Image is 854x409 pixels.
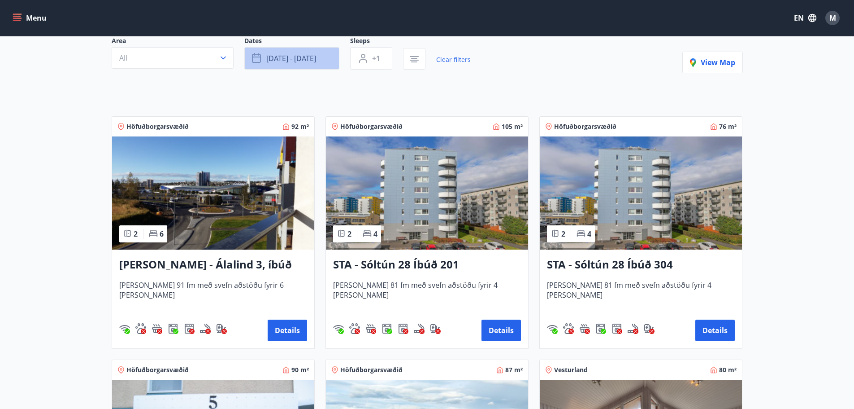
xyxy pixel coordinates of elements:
[719,122,737,131] span: 76 m²
[365,323,376,334] img: h89QDIuHlAdpqTriuIvuEWkTH976fOgBEOOeu1mi.svg
[152,323,162,334] img: h89QDIuHlAdpqTriuIvuEWkTH976fOgBEOOeu1mi.svg
[168,323,178,334] img: Dl16BY4EX9PAW649lg1C3oBuIaAsR6QVDQBO2cTm.svg
[333,280,521,310] span: [PERSON_NAME] 81 fm með svefn aðstöðu fyrir 4 [PERSON_NAME]
[244,47,339,70] button: [DATE] - [DATE]
[611,323,622,334] img: hddCLTAnxqFUMr1fxmbGG8zWilo2syolR0f9UjPn.svg
[119,323,130,334] img: HJRyFFsYp6qjeUYhR4dAD8CaCEsnIFYZ05miwXoh.svg
[216,323,227,334] div: Charging station for electric cars
[398,323,408,334] img: hddCLTAnxqFUMr1fxmbGG8zWilo2syolR0f9UjPn.svg
[266,53,316,63] span: [DATE] - [DATE]
[381,323,392,334] img: Dl16BY4EX9PAW649lg1C3oBuIaAsR6QVDQBO2cTm.svg
[644,323,655,334] div: Charging station for electric cars
[547,280,735,310] span: [PERSON_NAME] 81 fm með svefn aðstöðu fyrir 4 [PERSON_NAME]
[184,323,195,334] div: Dryer
[372,53,380,63] span: +1
[373,229,377,239] span: 4
[160,229,164,239] span: 6
[216,323,227,334] img: nH7E6Gw2rvWFb8XaSdRp44dhkQaj4PJkOoRYItBQ.svg
[430,323,441,334] div: Charging station for electric cars
[502,122,523,131] span: 105 m²
[381,323,392,334] div: Washing Machine
[333,323,344,334] img: HJRyFFsYp6qjeUYhR4dAD8CaCEsnIFYZ05miwXoh.svg
[414,323,425,334] div: Smoking / Vape
[119,323,130,334] div: Wi-Fi
[126,122,189,131] span: Höfuðborgarsvæðið
[200,323,211,334] img: QNIUl6Cv9L9rHgMXwuzGLuiJOj7RKqxk9mBFPqjq.svg
[333,257,521,273] h3: STA - Sóltún 28 Íbúð 201
[119,53,127,63] span: All
[719,365,737,374] span: 80 m²
[200,323,211,334] div: Smoking / Vape
[112,136,314,250] img: Paella dish
[112,47,234,69] button: All
[547,257,735,273] h3: STA - Sóltún 28 Íbúð 304
[326,136,528,250] img: Paella dish
[595,323,606,334] img: Dl16BY4EX9PAW649lg1C3oBuIaAsR6QVDQBO2cTm.svg
[563,323,574,334] div: Pets
[152,323,162,334] div: Jacuzzi
[244,36,350,47] span: Dates
[414,323,425,334] img: QNIUl6Cv9L9rHgMXwuzGLuiJOj7RKqxk9mBFPqjq.svg
[628,323,638,334] img: QNIUl6Cv9L9rHgMXwuzGLuiJOj7RKqxk9mBFPqjq.svg
[340,122,403,131] span: Höfuðborgarsvæðið
[349,323,360,334] img: pxcaIm5dSOV3FS4whs1soiYWTwFQvksT25a9J10C.svg
[349,323,360,334] div: Pets
[563,323,574,334] img: pxcaIm5dSOV3FS4whs1soiYWTwFQvksT25a9J10C.svg
[350,36,403,47] span: Sleeps
[790,10,820,26] button: EN
[340,365,403,374] span: Höfuðborgarsvæðið
[135,323,146,334] div: Pets
[644,323,655,334] img: nH7E6Gw2rvWFb8XaSdRp44dhkQaj4PJkOoRYItBQ.svg
[268,320,307,341] button: Details
[579,323,590,334] div: Jacuzzi
[554,365,588,374] span: Vesturland
[547,323,558,334] img: HJRyFFsYp6qjeUYhR4dAD8CaCEsnIFYZ05miwXoh.svg
[628,323,638,334] div: Smoking / Vape
[333,323,344,334] div: Wi-Fi
[119,280,307,310] span: [PERSON_NAME] 91 fm með svefn aðstöðu fyrir 6 [PERSON_NAME]
[505,365,523,374] span: 87 m²
[690,57,735,67] span: View map
[611,323,622,334] div: Dryer
[134,229,138,239] span: 2
[291,365,309,374] span: 90 m²
[112,36,244,47] span: Area
[829,13,836,23] span: M
[291,122,309,131] span: 92 m²
[587,229,591,239] span: 4
[595,323,606,334] div: Washing Machine
[547,323,558,334] div: Wi-Fi
[682,52,743,73] button: View map
[135,323,146,334] img: pxcaIm5dSOV3FS4whs1soiYWTwFQvksT25a9J10C.svg
[436,50,471,70] a: Clear filters
[168,323,178,334] div: Washing Machine
[365,323,376,334] div: Jacuzzi
[561,229,565,239] span: 2
[11,10,50,26] button: menu
[430,323,441,334] img: nH7E6Gw2rvWFb8XaSdRp44dhkQaj4PJkOoRYItBQ.svg
[481,320,521,341] button: Details
[540,136,742,250] img: Paella dish
[822,7,843,29] button: M
[126,365,189,374] span: Höfuðborgarsvæðið
[350,47,392,70] button: +1
[695,320,735,341] button: Details
[347,229,351,239] span: 2
[554,122,616,131] span: Höfuðborgarsvæðið
[579,323,590,334] img: h89QDIuHlAdpqTriuIvuEWkTH976fOgBEOOeu1mi.svg
[184,323,195,334] img: hddCLTAnxqFUMr1fxmbGG8zWilo2syolR0f9UjPn.svg
[398,323,408,334] div: Dryer
[119,257,307,273] h3: [PERSON_NAME] - Álalind 3, íbúð 307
